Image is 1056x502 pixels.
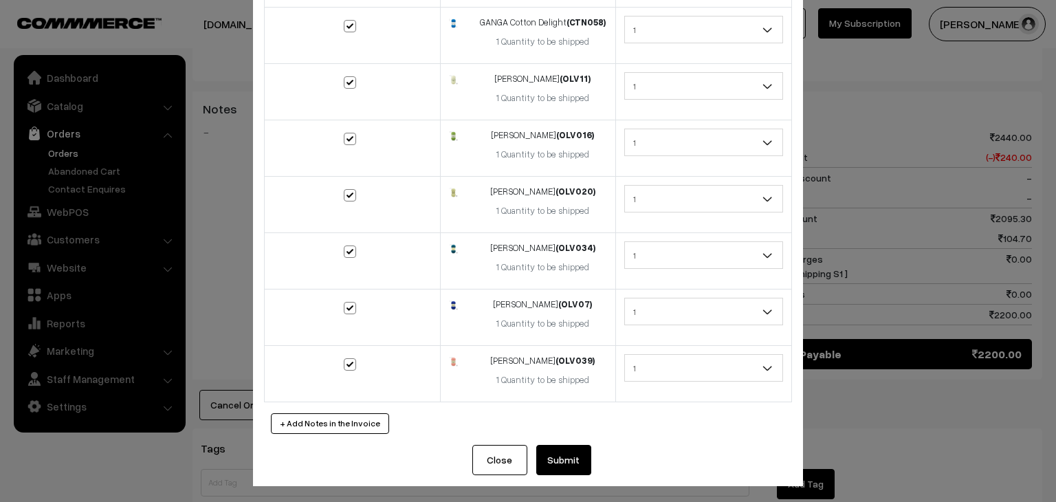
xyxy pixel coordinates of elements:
[478,354,607,368] div: [PERSON_NAME]
[271,413,389,434] button: + Add Notes in the Invoice
[449,19,458,28] img: 175835712738821000239845.jpg
[625,187,782,211] span: 1
[560,73,591,84] strong: (OLV11)
[449,244,458,253] img: 172707230138721000051427.jpg
[478,91,607,105] div: 1 Quantity to be shipped
[624,129,783,156] span: 1
[625,356,782,380] span: 1
[449,131,458,140] img: 172707109955051000051442.jpg
[52,81,123,90] div: Domain Overview
[624,185,783,212] span: 1
[478,298,607,312] div: [PERSON_NAME]
[555,355,595,366] strong: (OLV039)
[449,75,458,84] img: 172707008664021000051446.jpg
[624,241,783,269] span: 1
[625,243,782,268] span: 1
[449,357,458,366] img: 172707381930221000051426.jpg
[558,298,592,309] strong: (OLV07)
[625,131,782,155] span: 1
[449,301,458,309] img: 172706912586021000051450.jpg
[555,186,595,197] strong: (OLV020)
[38,22,67,33] div: v 4.0.25
[625,18,782,42] span: 1
[478,35,607,49] div: 1 Quantity to be shipped
[472,445,527,475] button: Close
[478,72,607,86] div: [PERSON_NAME]
[624,72,783,100] span: 1
[624,16,783,43] span: 1
[478,317,607,331] div: 1 Quantity to be shipped
[536,445,591,475] button: Submit
[624,298,783,325] span: 1
[22,22,33,33] img: logo_orange.svg
[449,188,458,197] img: 172725521718461000052465.jpg
[566,17,606,28] strong: (CTN058)
[478,261,607,274] div: 1 Quantity to be shipped
[555,242,595,253] strong: (OLV034)
[36,36,151,47] div: Domain: [DOMAIN_NAME]
[478,204,607,218] div: 1 Quantity to be shipped
[625,300,782,324] span: 1
[137,80,148,91] img: tab_keywords_by_traffic_grey.svg
[152,81,232,90] div: Keywords by Traffic
[478,373,607,387] div: 1 Quantity to be shipped
[22,36,33,47] img: website_grey.svg
[37,80,48,91] img: tab_domain_overview_orange.svg
[478,148,607,162] div: 1 Quantity to be shipped
[624,354,783,382] span: 1
[478,241,607,255] div: [PERSON_NAME]
[556,129,594,140] strong: (OLV016)
[478,16,607,30] div: GANGA Cotton Delight
[478,129,607,142] div: [PERSON_NAME]
[625,74,782,98] span: 1
[478,185,607,199] div: [PERSON_NAME]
